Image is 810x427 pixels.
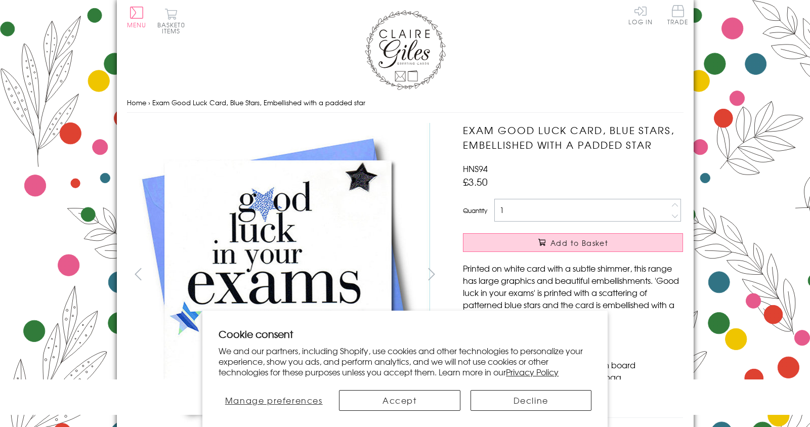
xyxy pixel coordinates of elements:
label: Quantity [463,206,487,215]
h1: Exam Good Luck Card, Blue Stars, Embellished with a padded star [463,123,683,152]
span: £3.50 [463,175,488,189]
span: Menu [127,20,147,29]
button: prev [127,263,150,285]
button: next [420,263,443,285]
button: Decline [471,390,591,411]
h2: Cookie consent [219,327,591,341]
img: Exam Good Luck Card, Blue Stars, Embellished with a padded star [126,123,430,426]
p: We and our partners, including Shopify, use cookies and other technologies to personalize your ex... [219,346,591,377]
img: Claire Giles Greetings Cards [365,10,446,90]
span: HNS94 [463,162,488,175]
img: Exam Good Luck Card, Blue Stars, Embellished with a padded star [443,123,746,426]
span: 0 items [162,20,185,35]
a: Trade [667,5,689,27]
a: Home [127,98,146,107]
button: Manage preferences [219,390,329,411]
p: Printed on white card with a subtle shimmer, this range has large graphics and beautiful embellis... [463,262,683,323]
button: Basket0 items [157,8,185,34]
button: Menu [127,7,147,28]
a: Log In [628,5,653,25]
nav: breadcrumbs [127,93,684,113]
span: Trade [667,5,689,25]
span: › [148,98,150,107]
span: Exam Good Luck Card, Blue Stars, Embellished with a padded star [152,98,365,107]
span: Add to Basket [550,238,608,248]
button: Add to Basket [463,233,683,252]
span: Manage preferences [225,394,323,406]
a: Privacy Policy [506,366,559,378]
button: Accept [339,390,460,411]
